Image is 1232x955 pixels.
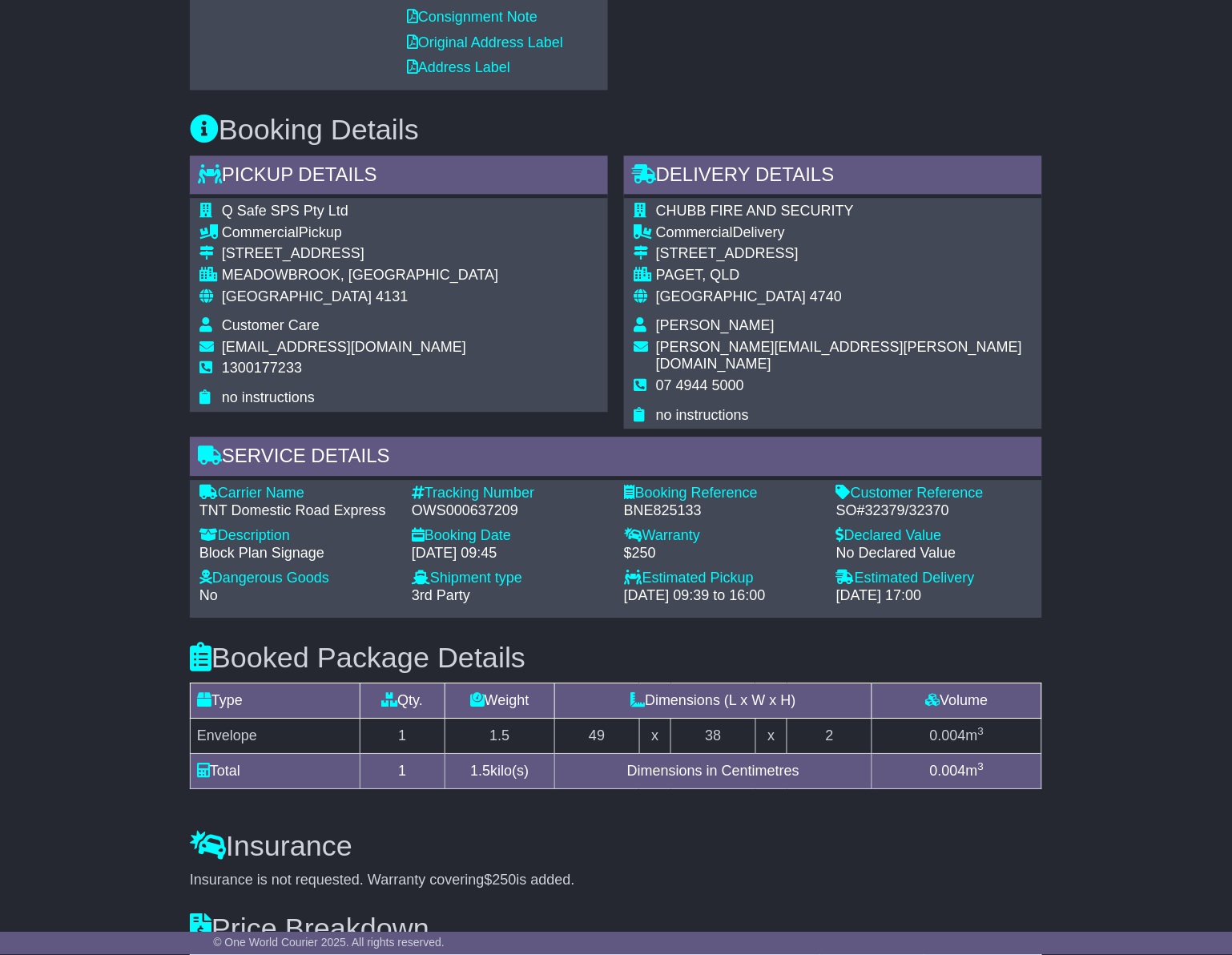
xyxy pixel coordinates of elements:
h3: Price Breakdown [190,913,1042,945]
div: BNE825133 [624,502,820,520]
div: No Declared Value [836,545,1033,562]
div: SO#32379/32370 [836,502,1033,520]
span: [PERSON_NAME][EMAIL_ADDRESS][PERSON_NAME][DOMAIN_NAME] [656,339,1022,373]
div: Shipment type [412,570,608,587]
span: 1.5 [470,763,490,779]
div: Description [199,527,396,545]
span: no instructions [656,407,749,423]
div: TNT Domestic Road Express [199,502,396,520]
span: CHUBB FIRE AND SECURITY [656,203,854,219]
div: PAGET, QLD [656,267,1033,284]
td: 2 [787,719,872,754]
div: Delivery [656,224,1033,242]
td: Type [191,683,360,719]
td: Dimensions in Centimetres [554,754,872,789]
div: Warranty [624,527,820,545]
td: 38 [671,719,756,754]
td: Envelope [191,719,360,754]
td: 49 [554,719,639,754]
td: 1 [360,754,445,789]
td: 1.5 [445,719,554,754]
td: x [639,719,670,754]
a: Address Label [407,59,510,75]
td: m [872,719,1042,754]
td: Volume [872,683,1042,719]
span: $250 [485,872,517,888]
div: Dangerous Goods [199,570,396,587]
span: © One World Courier 2025. All rights reserved. [213,937,445,949]
span: 4131 [376,288,408,304]
span: Customer Care [222,317,320,333]
td: kilo(s) [445,754,554,789]
span: No [199,587,218,603]
div: Pickup Details [190,155,608,199]
span: Commercial [222,224,299,240]
a: Consignment Note [407,9,537,25]
span: 0.004 [930,727,966,743]
div: Booking Reference [624,485,820,502]
div: Delivery Details [624,155,1042,199]
div: Declared Value [836,527,1033,545]
div: Service Details [190,437,1042,480]
div: Insurance is not requested. Warranty covering is added. [190,872,1042,889]
div: Booking Date [412,527,608,545]
div: OWS000637209 [412,502,608,520]
div: [DATE] 17:00 [836,587,1033,605]
div: MEADOWBROOK, [GEOGRAPHIC_DATA] [222,267,498,284]
span: [GEOGRAPHIC_DATA] [222,288,372,304]
td: Total [191,754,360,789]
h3: Booked Package Details [190,642,1042,674]
div: Customer Reference [836,485,1033,502]
span: 1300177233 [222,360,302,376]
a: Original Address Label [407,34,563,50]
div: Estimated Delivery [836,570,1033,587]
div: [DATE] 09:45 [412,545,608,562]
div: Pickup [222,224,498,242]
span: [GEOGRAPHIC_DATA] [656,288,806,304]
span: [EMAIL_ADDRESS][DOMAIN_NAME] [222,339,466,355]
div: $250 [624,545,820,562]
td: x [755,719,787,754]
span: 3rd Party [412,587,470,603]
span: 0.004 [930,763,966,779]
span: no instructions [222,389,315,405]
div: Estimated Pickup [624,570,820,587]
span: Commercial [656,224,733,240]
span: Q Safe SPS Pty Ltd [222,203,348,219]
sup: 3 [978,725,984,737]
h3: Insurance [190,830,1042,862]
span: 07 4944 5000 [656,377,744,393]
div: Block Plan Signage [199,545,396,562]
div: [DATE] 09:39 to 16:00 [624,587,820,605]
div: Carrier Name [199,485,396,502]
td: Dimensions (L x W x H) [554,683,872,719]
div: [STREET_ADDRESS] [656,245,1033,263]
div: [STREET_ADDRESS] [222,245,498,263]
sup: 3 [978,760,984,772]
td: Weight [445,683,554,719]
td: Qty. [360,683,445,719]
div: Tracking Number [412,485,608,502]
span: 4740 [810,288,842,304]
td: 1 [360,719,445,754]
h3: Booking Details [190,114,1042,146]
td: m [872,754,1042,789]
span: [PERSON_NAME] [656,317,775,333]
